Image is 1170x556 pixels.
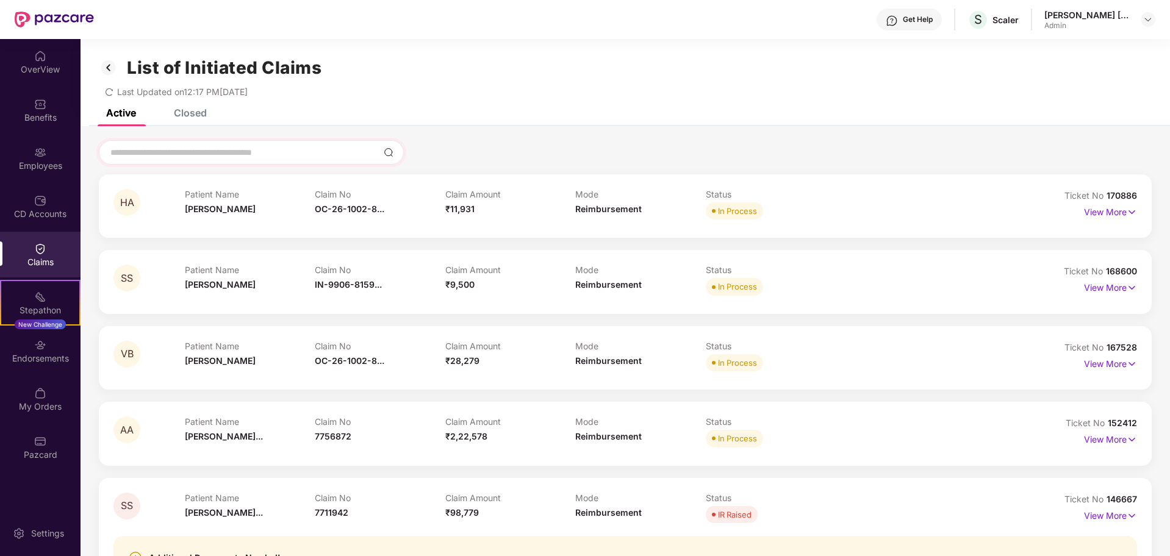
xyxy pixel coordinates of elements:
[445,507,479,518] span: ₹98,779
[1106,266,1137,276] span: 168600
[718,432,757,444] div: In Process
[445,265,576,275] p: Claim Amount
[1,304,79,316] div: Stepathon
[99,57,118,78] img: svg+xml;base64,PHN2ZyB3aWR0aD0iMzIiIGhlaWdodD0iMzIiIHZpZXdCb3g9IjAgMCAzMiAzMiIgZmlsbD0ibm9uZSIgeG...
[1107,190,1137,201] span: 170886
[1108,418,1137,428] span: 152412
[34,435,46,447] img: svg+xml;base64,PHN2ZyBpZD0iUGF6Y2FyZCIgeG1sbnM9Imh0dHA6Ly93d3cudzMub3JnLzIwMDAvc3ZnIiB3aWR0aD0iMj...
[1127,509,1137,522] img: svg+xml;base64,PHN2ZyB4bWxucz0iaHR0cDovL3d3dy53My5vcmcvMjAwMC9zdmciIHdpZHRoPSIxNyIgaGVpZ2h0PSIxNy...
[315,279,382,290] span: IN-9906-8159...
[185,507,263,518] span: [PERSON_NAME]...
[445,493,576,503] p: Claim Amount
[1143,15,1153,24] img: svg+xml;base64,PHN2ZyBpZD0iRHJvcGRvd24tMzJ4MzIiIHhtbG5zPSJodHRwOi8vd3d3LnczLm9yZy8yMDAwL3N2ZyIgd2...
[315,189,445,199] p: Claim No
[315,265,445,275] p: Claim No
[185,204,256,214] span: [PERSON_NAME]
[575,279,642,290] span: Reimbursement
[1127,357,1137,371] img: svg+xml;base64,PHN2ZyB4bWxucz0iaHR0cDovL3d3dy53My5vcmcvMjAwMC9zdmciIHdpZHRoPSIxNyIgaGVpZ2h0PSIxNy...
[886,15,898,27] img: svg+xml;base64,PHN2ZyBpZD0iSGVscC0zMngzMiIgeG1sbnM9Imh0dHA6Ly93d3cudzMub3JnLzIwMDAvc3ZnIiB3aWR0aD...
[1066,418,1108,428] span: Ticket No
[174,107,207,119] div: Closed
[315,493,445,503] p: Claim No
[706,416,836,427] p: Status
[34,146,46,159] img: svg+xml;base64,PHN2ZyBpZD0iRW1wbG95ZWVzIiB4bWxucz0iaHR0cDovL3d3dy53My5vcmcvMjAwMC9zdmciIHdpZHRoPS...
[106,107,136,119] div: Active
[445,204,475,214] span: ₹11,931
[34,387,46,399] img: svg+xml;base64,PHN2ZyBpZD0iTXlfT3JkZXJzIiBkYXRhLW5hbWU9Ik15IE9yZGVycyIgeG1sbnM9Imh0dHA6Ly93d3cudz...
[575,416,706,427] p: Mode
[575,431,642,441] span: Reimbursement
[185,265,315,275] p: Patient Name
[1064,494,1107,504] span: Ticket No
[974,12,982,27] span: S
[185,341,315,351] p: Patient Name
[34,50,46,62] img: svg+xml;base64,PHN2ZyBpZD0iSG9tZSIgeG1sbnM9Imh0dHA6Ly93d3cudzMub3JnLzIwMDAvc3ZnIiB3aWR0aD0iMjAiIG...
[1127,433,1137,446] img: svg+xml;base64,PHN2ZyB4bWxucz0iaHR0cDovL3d3dy53My5vcmcvMjAwMC9zdmciIHdpZHRoPSIxNyIgaGVpZ2h0PSIxNy...
[1107,342,1137,352] span: 167528
[1084,354,1137,371] p: View More
[185,355,256,366] span: [PERSON_NAME]
[1064,190,1107,201] span: Ticket No
[706,341,836,351] p: Status
[315,431,351,441] span: 7756872
[120,425,134,435] span: AA
[315,507,348,518] span: 7711942
[575,355,642,366] span: Reimbursement
[34,98,46,110] img: svg+xml;base64,PHN2ZyBpZD0iQmVuZWZpdHMiIHhtbG5zPSJodHRwOi8vd3d3LnczLm9yZy8yMDAwL3N2ZyIgd2lkdGg9Ij...
[445,355,479,366] span: ₹28,279
[575,341,706,351] p: Mode
[34,291,46,303] img: svg+xml;base64,PHN2ZyB4bWxucz0iaHR0cDovL3d3dy53My5vcmcvMjAwMC9zdmciIHdpZHRoPSIyMSIgaGVpZ2h0PSIyMC...
[1107,494,1137,504] span: 146667
[13,527,25,540] img: svg+xml;base64,PHN2ZyBpZD0iU2V0dGluZy0yMHgyMCIgeG1sbnM9Imh0dHA6Ly93d3cudzMub3JnLzIwMDAvc3ZnIiB3aW...
[15,319,66,329] div: New Challenge
[718,280,757,293] div: In Process
[34,243,46,255] img: svg+xml;base64,PHN2ZyBpZD0iQ2xhaW0iIHhtbG5zPSJodHRwOi8vd3d3LnczLm9yZy8yMDAwL3N2ZyIgd2lkdGg9IjIwIi...
[185,431,263,441] span: [PERSON_NAME]...
[121,501,133,511] span: SS
[34,194,46,207] img: svg+xml;base64,PHN2ZyBpZD0iQ0RfQWNjb3VudHMiIGRhdGEtbmFtZT0iQ0QgQWNjb3VudHMiIHhtbG5zPSJodHRwOi8vd3...
[185,279,256,290] span: [PERSON_NAME]
[575,189,706,199] p: Mode
[105,87,113,97] span: redo
[120,198,134,208] span: HA
[445,431,487,441] span: ₹2,22,578
[706,493,836,503] p: Status
[1127,281,1137,294] img: svg+xml;base64,PHN2ZyB4bWxucz0iaHR0cDovL3d3dy53My5vcmcvMjAwMC9zdmciIHdpZHRoPSIxNyIgaGVpZ2h0PSIxNy...
[575,493,706,503] p: Mode
[706,265,836,275] p: Status
[121,349,134,359] span: VB
[1084,430,1137,446] p: View More
[315,204,384,214] span: OC-26-1002-8...
[1064,266,1106,276] span: Ticket No
[718,357,757,369] div: In Process
[445,416,576,427] p: Claim Amount
[315,341,445,351] p: Claim No
[384,148,393,157] img: svg+xml;base64,PHN2ZyBpZD0iU2VhcmNoLTMyeDMyIiB4bWxucz0iaHR0cDovL3d3dy53My5vcmcvMjAwMC9zdmciIHdpZH...
[445,189,576,199] p: Claim Amount
[575,204,642,214] span: Reimbursement
[992,14,1019,26] div: Scaler
[1044,21,1130,30] div: Admin
[575,507,642,518] span: Reimbursement
[1127,205,1137,219] img: svg+xml;base64,PHN2ZyB4bWxucz0iaHR0cDovL3d3dy53My5vcmcvMjAwMC9zdmciIHdpZHRoPSIxNyIgaGVpZ2h0PSIxNy...
[706,189,836,199] p: Status
[445,279,475,290] span: ₹9,500
[27,527,68,540] div: Settings
[575,265,706,275] p: Mode
[1044,9,1130,21] div: [PERSON_NAME] [PERSON_NAME]
[1064,342,1107,352] span: Ticket No
[718,205,757,217] div: In Process
[315,355,384,366] span: OC-26-1002-8...
[127,57,321,78] h1: List of Initiated Claims
[15,12,94,27] img: New Pazcare Logo
[185,416,315,427] p: Patient Name
[315,416,445,427] p: Claim No
[1084,278,1137,294] p: View More
[185,493,315,503] p: Patient Name
[1084,506,1137,522] p: View More
[34,339,46,351] img: svg+xml;base64,PHN2ZyBpZD0iRW5kb3JzZW1lbnRzIiB4bWxucz0iaHR0cDovL3d3dy53My5vcmcvMjAwMC9zdmciIHdpZH...
[445,341,576,351] p: Claim Amount
[117,87,248,97] span: Last Updated on 12:17 PM[DATE]
[903,15,933,24] div: Get Help
[718,508,752,521] div: IR Raised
